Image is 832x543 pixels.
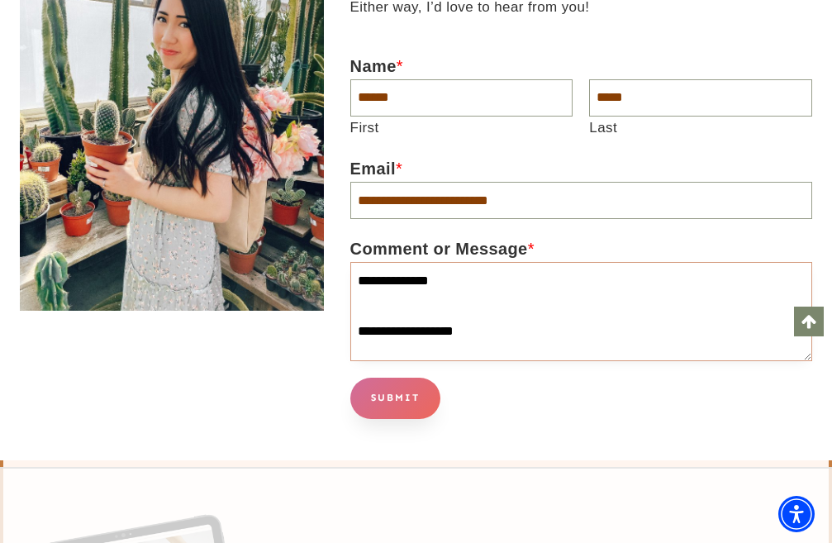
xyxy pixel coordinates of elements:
label: Comment or Message [350,236,812,262]
label: Last [589,117,812,139]
a: Scroll to top [794,307,824,336]
label: First [350,117,573,139]
label: Email [350,155,812,182]
button: Submit [350,378,440,418]
label: Name [350,53,812,79]
div: Accessibility Menu [778,496,815,532]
